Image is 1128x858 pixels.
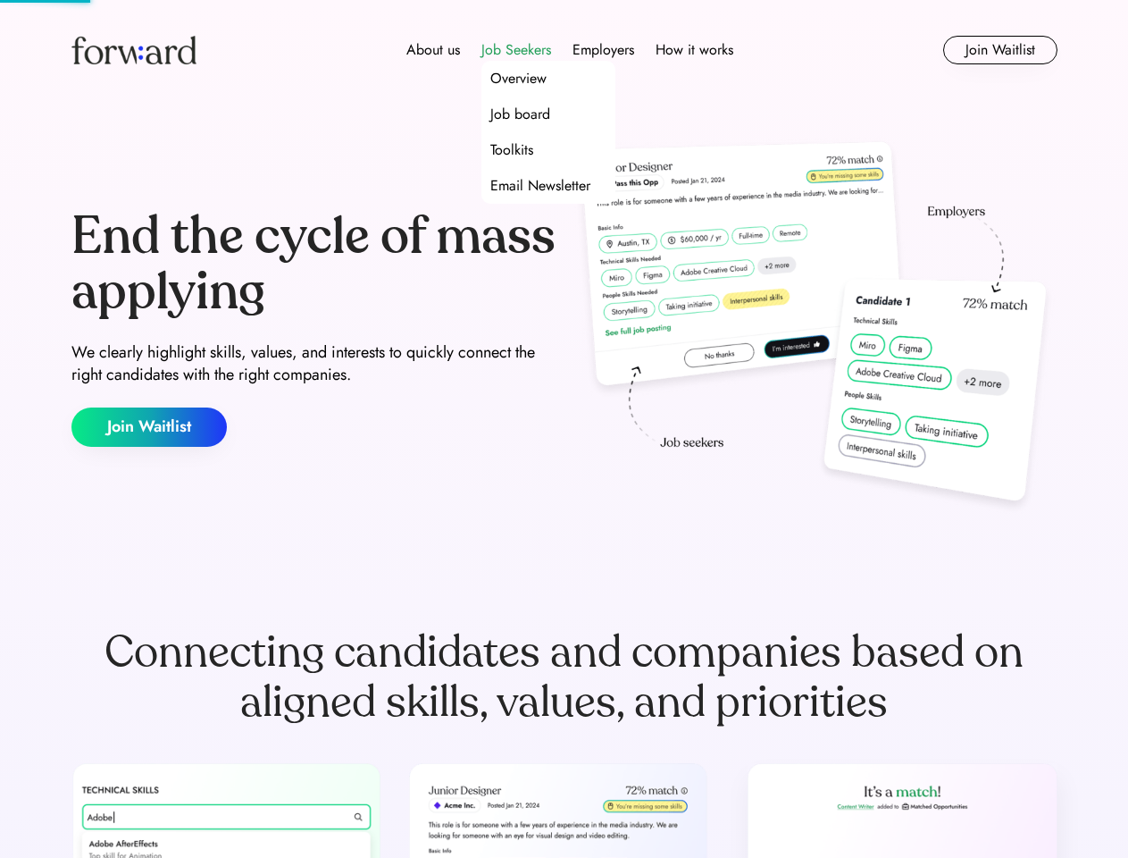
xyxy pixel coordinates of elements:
[943,36,1057,64] button: Join Waitlist
[71,341,557,386] div: We clearly highlight skills, values, and interests to quickly connect the right candidates with t...
[71,408,227,447] button: Join Waitlist
[490,104,550,125] div: Job board
[572,39,634,61] div: Employers
[481,39,551,61] div: Job Seekers
[490,175,590,197] div: Email Newsletter
[490,68,547,89] div: Overview
[572,136,1057,520] img: hero-image.png
[656,39,733,61] div: How it works
[490,139,533,161] div: Toolkits
[71,36,196,64] img: Forward logo
[71,627,1057,728] div: Connecting candidates and companies based on aligned skills, values, and priorities
[71,209,557,319] div: End the cycle of mass applying
[406,39,460,61] div: About us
